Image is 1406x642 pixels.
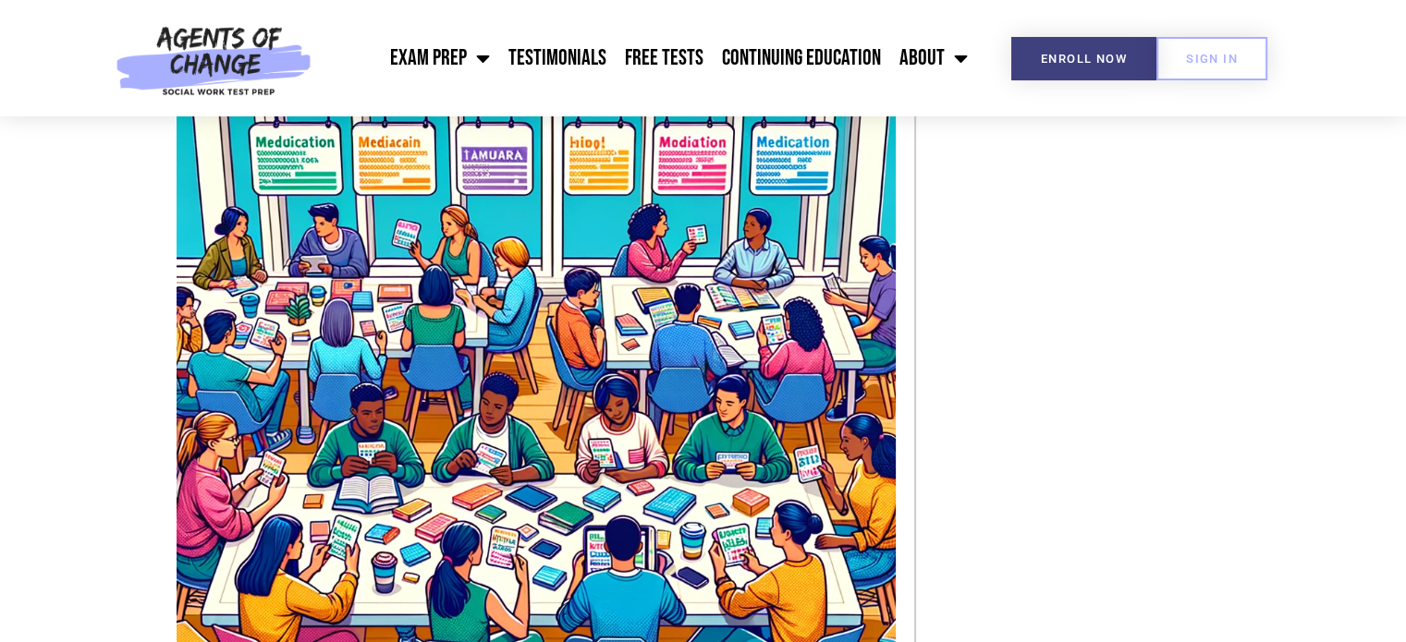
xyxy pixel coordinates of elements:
span: Enroll Now [1041,53,1127,65]
a: Continuing Education [713,35,890,81]
a: SIGN IN [1156,37,1267,80]
a: Exam Prep [381,35,499,81]
nav: Menu [321,35,977,81]
a: Testimonials [499,35,616,81]
span: SIGN IN [1186,53,1238,65]
a: Free Tests [616,35,713,81]
a: About [890,35,977,81]
a: Enroll Now [1011,37,1156,80]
